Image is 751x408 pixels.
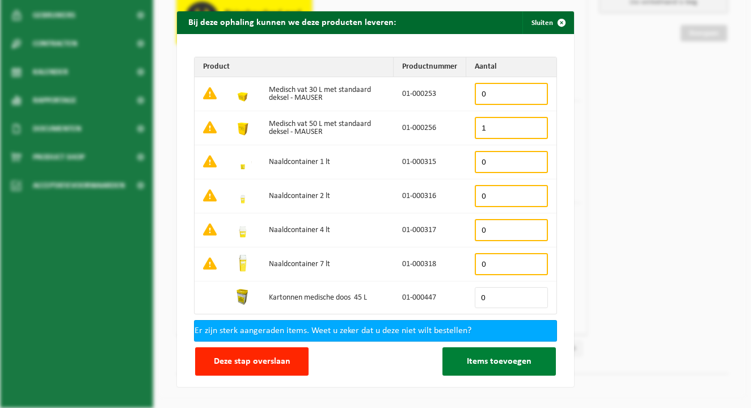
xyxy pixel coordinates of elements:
img: 01-000447 [234,288,252,306]
td: 01-000317 [394,213,466,247]
h2: Bij deze ophaling kunnen we deze producten leveren: [177,11,407,33]
img: 01-000317 [234,220,252,238]
td: 01-000253 [394,77,466,111]
img: 01-000253 [234,84,252,102]
button: Deze stap overslaan [195,347,309,376]
span: Items toevoegen [467,357,531,366]
img: 01-000316 [234,186,252,204]
img: 01-000318 [234,254,252,272]
th: Product [195,57,394,77]
td: 01-000315 [394,145,466,179]
img: 01-000256 [234,118,252,136]
td: Kartonnen medische doos 45 L [260,281,394,314]
td: 01-000316 [394,179,466,213]
th: Aantal [466,57,556,77]
button: Items toevoegen [442,347,556,376]
td: 01-000256 [394,111,466,145]
button: Sluiten [522,11,573,34]
td: Medisch vat 50 L met standaard deksel - MAUSER [260,111,394,145]
span: Deze stap overslaan [214,357,290,366]
td: Naaldcontainer 1 lt [260,145,394,179]
td: Naaldcontainer 4 lt [260,213,394,247]
td: 01-000447 [394,281,466,314]
th: Productnummer [394,57,466,77]
div: Er zijn sterk aangeraden items. Weet u zeker dat u deze niet wilt bestellen? [195,321,556,341]
td: Naaldcontainer 7 lt [260,247,394,281]
td: Medisch vat 30 L met standaard deksel - MAUSER [260,77,394,111]
img: 01-000315 [234,152,252,170]
td: Naaldcontainer 2 lt [260,179,394,213]
td: 01-000318 [394,247,466,281]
